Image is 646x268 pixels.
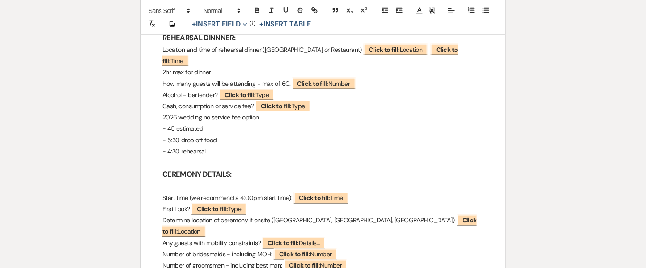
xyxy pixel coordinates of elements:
[261,102,292,110] b: Click to fill:
[192,21,196,28] span: +
[445,5,458,16] span: Alignment
[197,205,228,213] b: Click to fill:
[162,67,484,78] p: 2hr max for dinner
[162,123,484,134] p: - 45 estimated
[162,238,484,249] p: Any guests with mobility constraints?
[162,78,484,89] p: How many guests will be attending - max of 60.
[191,204,246,215] span: Type
[162,146,484,157] p: - 4:30 rehearsal
[369,46,400,54] b: Click to fill:
[413,5,426,16] span: Text Color
[259,21,263,28] span: +
[225,91,255,99] b: Click to fill:
[297,80,328,88] b: Click to fill:
[162,215,477,237] span: Location
[256,19,314,30] button: +Insert Table
[426,5,438,16] span: Text Background Color
[292,78,356,89] span: Number
[200,5,243,16] span: Header Formats
[189,19,251,30] button: Insert Field
[162,135,484,146] p: - 5:30 drop off food
[162,204,484,215] p: First Look?
[364,44,428,55] span: Location
[162,44,458,66] span: Time
[279,251,310,259] b: Click to fill:
[162,33,235,43] strong: REHEARSAL DINNNER:
[162,170,232,179] strong: CEREMONY DETAILS:
[162,89,484,101] p: Alcohol - bartender?
[162,193,484,204] p: Start time (we recommend a 4:00pm start time):
[299,194,330,202] b: Click to fill:
[162,44,484,67] p: Location and time of rehearsal dinner ([GEOGRAPHIC_DATA] or Restaurant)
[162,101,484,112] p: Cash, consumption or service fee?
[294,192,348,204] span: Time
[255,100,310,111] span: Type
[162,249,484,260] p: Number of bridesmaids - including MOH:
[274,249,337,260] span: Number
[162,217,456,225] span: Determine location of ceremony if onsite ([GEOGRAPHIC_DATA], [GEOGRAPHIC_DATA], [GEOGRAPHIC_DATA]).
[263,238,326,249] span: Details...
[219,89,274,100] span: Type
[268,239,299,247] b: Click to fill:
[162,112,484,123] p: 2026 wedding no service fee option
